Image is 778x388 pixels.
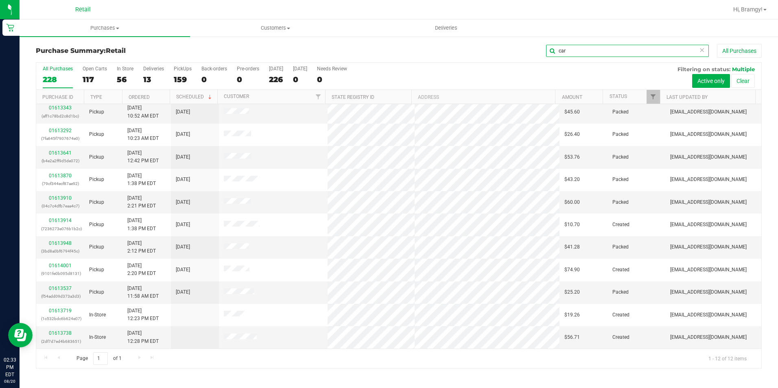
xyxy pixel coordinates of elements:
[317,75,347,84] div: 0
[42,94,73,100] a: Purchase ID
[612,131,629,138] span: Packed
[41,225,79,233] p: (7236273e076b1b2c)
[41,270,79,277] p: (9101fe0b095d8131)
[43,66,73,72] div: All Purchases
[127,262,156,277] span: [DATE] 2:20 PM EDT
[89,131,104,138] span: Pickup
[562,94,582,100] a: Amount
[612,221,629,229] span: Created
[332,94,374,100] a: State Registry ID
[190,20,361,37] a: Customers
[670,221,747,229] span: [EMAIL_ADDRESS][DOMAIN_NAME]
[49,240,72,246] a: 01613948
[176,94,213,100] a: Scheduled
[49,330,72,336] a: 01613738
[176,108,190,116] span: [DATE]
[612,108,629,116] span: Packed
[293,66,307,72] div: [DATE]
[564,311,580,319] span: $19.26
[564,243,580,251] span: $41.28
[612,176,629,183] span: Packed
[702,352,753,364] span: 1 - 12 of 12 items
[89,243,104,251] span: Pickup
[176,198,190,206] span: [DATE]
[89,334,106,341] span: In-Store
[564,108,580,116] span: $45.60
[49,105,72,111] a: 01613343
[6,24,14,32] inline-svg: Retail
[176,176,190,183] span: [DATE]
[89,176,104,183] span: Pickup
[127,127,159,142] span: [DATE] 10:23 AM EDT
[41,315,79,323] p: (1c532bdc6b624e07)
[49,150,72,156] a: 01613641
[670,108,747,116] span: [EMAIL_ADDRESS][DOMAIN_NAME]
[43,75,73,84] div: 228
[20,20,190,37] a: Purchases
[717,44,762,58] button: All Purchases
[143,75,164,84] div: 13
[127,240,156,255] span: [DATE] 2:12 PM EDT
[176,221,190,229] span: [DATE]
[731,74,755,88] button: Clear
[176,131,190,138] span: [DATE]
[89,288,104,296] span: Pickup
[564,221,580,229] span: $10.70
[127,104,159,120] span: [DATE] 10:52 AM EDT
[49,173,72,179] a: 01613870
[90,94,102,100] a: Type
[612,266,629,274] span: Created
[49,128,72,133] a: 01613292
[667,94,708,100] a: Last Updated By
[237,75,259,84] div: 0
[70,352,128,365] span: Page of 1
[612,311,629,319] span: Created
[670,266,747,274] span: [EMAIL_ADDRESS][DOMAIN_NAME]
[49,263,72,268] a: 01614001
[89,266,104,274] span: Pickup
[312,90,325,104] a: Filter
[83,75,107,84] div: 117
[93,352,108,365] input: 1
[117,66,133,72] div: In Store
[190,24,360,32] span: Customers
[49,308,72,314] a: 01613719
[269,66,283,72] div: [DATE]
[699,45,705,55] span: Clear
[89,153,104,161] span: Pickup
[732,66,755,72] span: Multiple
[201,75,227,84] div: 0
[41,135,79,142] p: (7fa645f7907674e0)
[176,266,190,274] span: [DATE]
[83,66,107,72] div: Open Carts
[733,6,763,13] span: Hi, Bramgy!
[612,153,629,161] span: Packed
[106,47,126,54] span: Retail
[89,311,106,319] span: In-Store
[176,243,190,251] span: [DATE]
[127,149,159,165] span: [DATE] 12:42 PM EDT
[564,334,580,341] span: $56.71
[41,338,79,345] p: (2df7d7ed4b683651)
[677,66,730,72] span: Filtering on status:
[4,356,16,378] p: 02:33 PM EDT
[127,194,156,210] span: [DATE] 2:21 PM EDT
[237,66,259,72] div: Pre-orders
[610,94,627,99] a: Status
[89,108,104,116] span: Pickup
[75,6,91,13] span: Retail
[174,66,192,72] div: PickUps
[176,288,190,296] span: [DATE]
[4,378,16,384] p: 08/20
[424,24,468,32] span: Deliveries
[176,153,190,161] span: [DATE]
[127,172,156,187] span: [DATE] 1:38 PM EDT
[670,198,747,206] span: [EMAIL_ADDRESS][DOMAIN_NAME]
[670,176,747,183] span: [EMAIL_ADDRESS][DOMAIN_NAME]
[127,285,159,300] span: [DATE] 11:58 AM EDT
[564,153,580,161] span: $53.76
[361,20,531,37] a: Deliveries
[564,131,580,138] span: $26.40
[564,266,580,274] span: $74.90
[117,75,133,84] div: 56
